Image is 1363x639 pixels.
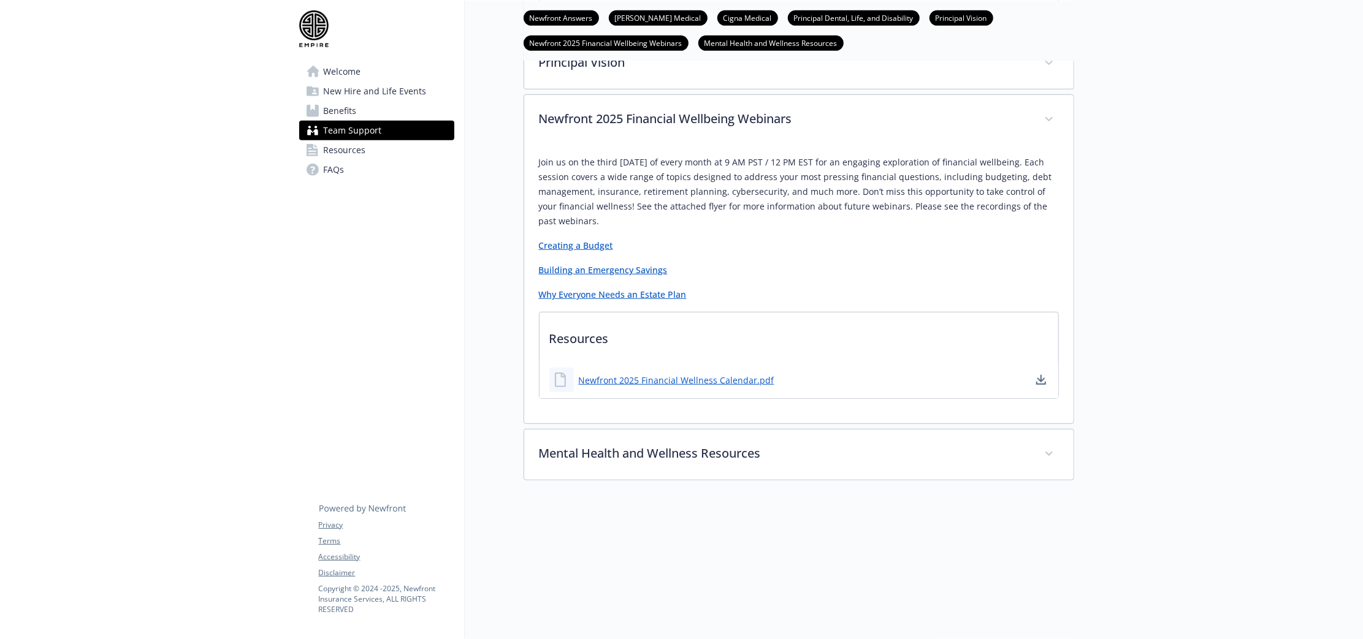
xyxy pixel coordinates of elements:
[539,110,1029,128] p: Newfront 2025 Financial Wellbeing Webinars
[539,264,668,276] a: Building an Emergency Savings
[539,240,613,251] a: Creating a Budget
[524,95,1074,145] div: Newfront 2025 Financial Wellbeing Webinars
[324,121,382,140] span: Team Support
[524,12,599,23] a: Newfront Answers
[324,81,427,101] span: New Hire and Life Events
[324,160,345,180] span: FAQs
[717,12,778,23] a: Cigna Medical
[299,121,454,140] a: Team Support
[524,37,689,48] a: Newfront 2025 Financial Wellbeing Webinars
[539,155,1059,229] p: Join us on the third [DATE] of every month at 9 AM PST / 12 PM EST for an engaging exploration of...
[319,535,454,546] a: Terms
[539,289,687,300] a: Why Everyone Needs an Estate Plan
[319,583,454,614] p: Copyright © 2024 - 2025 , Newfront Insurance Services, ALL RIGHTS RESERVED
[788,12,920,23] a: Principal Dental, Life, and Disability
[319,567,454,578] a: Disclaimer
[524,39,1074,89] div: Principal Vision
[319,551,454,562] a: Accessibility
[299,62,454,81] a: Welcome
[324,101,357,121] span: Benefits
[524,145,1074,423] div: Newfront 2025 Financial Wellbeing Webinars
[299,160,454,180] a: FAQs
[698,37,844,48] a: Mental Health and Wellness Resources
[540,312,1058,358] p: Resources
[299,101,454,121] a: Benefits
[609,12,708,23] a: [PERSON_NAME] Medical
[1034,372,1048,387] a: download document
[930,12,993,23] a: Principal Vision
[299,81,454,101] a: New Hire and Life Events
[324,62,361,81] span: Welcome
[579,374,774,387] a: Newfront 2025 Financial Wellness Calendar.pdf
[324,140,366,160] span: Resources
[539,444,1029,463] p: Mental Health and Wellness Resources
[299,140,454,160] a: Resources
[539,53,1029,72] p: Principal Vision
[524,429,1074,480] div: Mental Health and Wellness Resources
[319,520,454,531] a: Privacy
